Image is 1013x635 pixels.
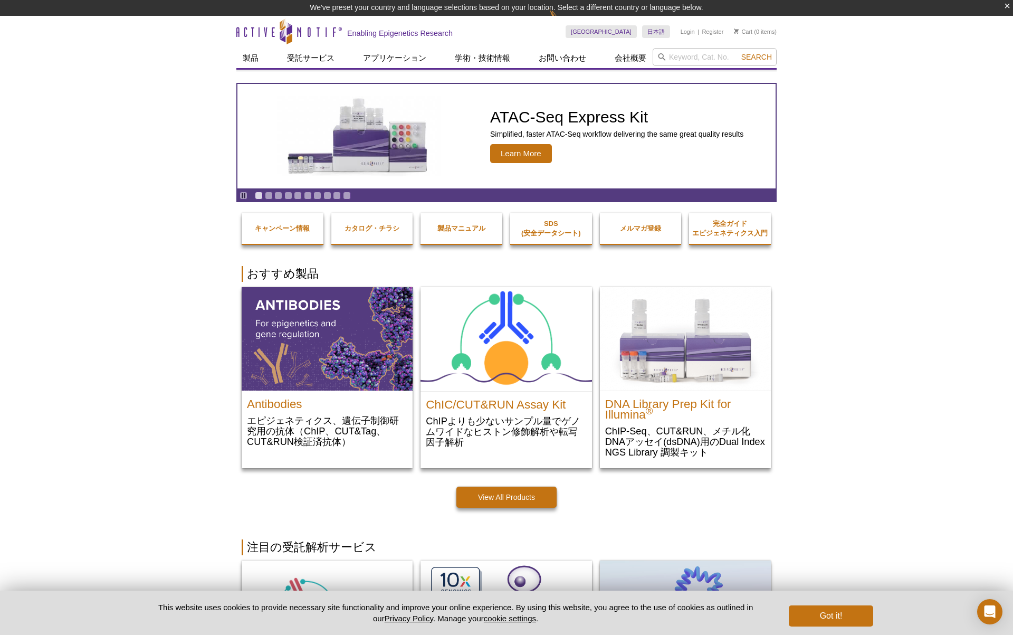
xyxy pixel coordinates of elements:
[421,213,502,244] a: 製品マニュアル
[490,144,552,163] span: Learn More
[521,220,581,237] strong: SDS (安全データシート)
[605,425,766,458] p: ChIP-Seq、CUT&RUN、メチル化DNAアッセイ(dsDNA)用のDual Index NGS Library 調製キット
[456,487,557,508] a: View All Products
[689,208,771,249] a: 完全ガイドエピジェネティクス入門
[426,415,586,448] p: ChIPよりも少ないサンプル量でゲノムワイドなヒストン修飾解析や転写因子解析
[738,52,775,62] button: Search
[237,84,776,188] article: ATAC-Seq Express Kit
[385,614,433,623] a: Privacy Policy
[345,224,399,232] strong: カタログ・チラシ
[242,287,413,458] a: All Antibodies Antibodies エピジェネティクス、遺伝子制御研究用の抗体（ChIP、CUT&Tag、CUT&RUN検証済抗体）
[600,287,771,391] img: DNA Library Prep Kit for Illumina
[294,192,302,200] a: Go to slide 5
[140,602,771,624] p: This website uses cookies to provide necessary site functionality and improve your online experie...
[242,287,413,391] img: All Antibodies
[323,192,331,200] a: Go to slide 8
[448,48,517,68] a: 学術・技術情報
[642,25,670,38] a: 日本語
[734,25,777,38] li: (0 items)
[605,394,766,420] h2: DNA Library Prep Kit for Illumina
[247,415,407,447] p: エピジェネティクス、遺伝子制御研究用の抗体（ChIP、CUT&Tag、CUT&RUN検証済抗体）
[237,84,776,188] a: ATAC-Seq Express Kit ATAC-Seq Express Kit Simplified, faster ATAC-Seq workflow delivering the sam...
[265,192,273,200] a: Go to slide 2
[532,48,592,68] a: お問い合わせ
[281,48,341,68] a: 受託サービス
[242,213,323,244] a: キャンペーン情報
[343,192,351,200] a: Go to slide 10
[304,192,312,200] a: Go to slide 6
[734,29,739,34] img: Your Cart
[734,28,752,35] a: Cart
[490,129,743,139] p: Simplified, faster ATAC-Seq workflow delivering the same great quality results
[490,109,743,125] h2: ATAC-Seq Express Kit
[313,192,321,200] a: Go to slide 7
[331,213,413,244] a: カタログ・チラシ
[357,48,433,68] a: アプリケーション
[697,25,699,38] li: |
[608,48,653,68] a: 会社概要
[600,287,771,468] a: DNA Library Prep Kit for Illumina DNA Library Prep Kit for Illumina® ChIP-Seq、CUT&RUN、メチル化DNAアッセイ...
[702,28,723,35] a: Register
[977,599,1002,624] div: Open Intercom Messenger
[789,605,873,627] button: Got it!
[274,192,282,200] a: Go to slide 3
[240,192,247,200] a: Toggle autoplay
[437,224,485,232] strong: 製品マニュアル
[510,208,592,249] a: SDS(安全データシート)
[272,96,446,176] img: ATAC-Seq Express Kit
[333,192,341,200] a: Go to slide 9
[426,394,586,410] h2: ChIC/CUT&RUN Assay Kit
[284,192,292,200] a: Go to slide 4
[255,192,263,200] a: Go to slide 1
[653,48,777,66] input: Keyword, Cat. No.
[681,28,695,35] a: Login
[347,29,453,38] h2: Enabling Epigenetics Research
[566,25,637,38] a: [GEOGRAPHIC_DATA]
[741,53,772,61] span: Search
[255,224,310,232] strong: キャンペーン情報
[247,394,407,410] h2: Antibodies
[242,266,771,282] h2: おすすめ製品
[549,8,577,33] img: Change Here
[421,287,591,391] img: ChIC/CUT&RUN Assay Kit
[421,287,591,458] a: ChIC/CUT&RUN Assay Kit ChIC/CUT&RUN Assay Kit ChIPよりも少ないサンプル量でゲノムワイドなヒストン修飾解析や転写因子解析
[600,213,682,244] a: メルマガ登録
[242,539,771,555] h2: 注目の受託解析サービス
[646,405,653,416] sup: ®
[236,48,265,68] a: 製品
[620,224,661,232] strong: メルマガ登録
[484,614,536,623] button: cookie settings
[692,220,768,237] strong: 完全ガイド エピジェネティクス入門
